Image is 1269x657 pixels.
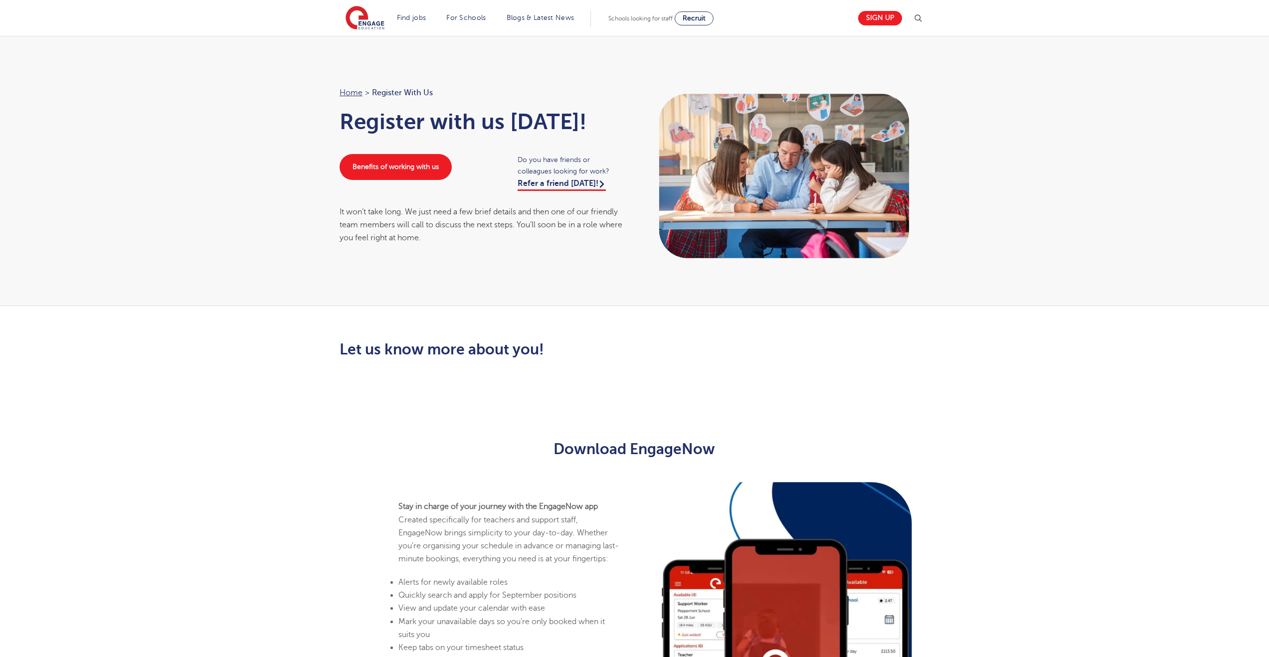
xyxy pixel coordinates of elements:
span: Recruit [683,14,706,22]
a: For Schools [446,14,486,21]
a: Home [340,88,363,97]
a: Benefits of working with us [340,154,452,180]
nav: breadcrumb [340,86,625,99]
h2: Let us know more about you! [340,341,728,358]
a: Sign up [858,11,902,25]
li: View and update your calendar with ease [398,602,621,615]
span: Schools looking for staff [608,15,673,22]
h2: Download EngageNow [390,441,879,458]
img: Engage Education [346,6,384,31]
a: Recruit [675,11,714,25]
span: Register with us [372,86,433,99]
p: Created specifically for teachers and support staff, EngageNow brings simplicity to your day-to-d... [398,500,621,565]
span: Do you have friends or colleagues looking for work? [518,154,625,177]
li: Keep tabs on your timesheet status [398,641,621,654]
div: It won’t take long. We just need a few brief details and then one of our friendly team members wi... [340,205,625,245]
li: Quickly search and apply for September positions [398,589,621,602]
span: > [365,88,369,97]
a: Find jobs [397,14,426,21]
a: Blogs & Latest News [507,14,574,21]
li: Alerts for newly available roles [398,576,621,589]
strong: Stay in charge of your journey with the EngageNow app [398,502,598,511]
h1: Register with us [DATE]! [340,109,625,134]
a: Refer a friend [DATE]! [518,179,606,191]
li: Mark your unavailable days so you’re only booked when it suits you [398,615,621,642]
